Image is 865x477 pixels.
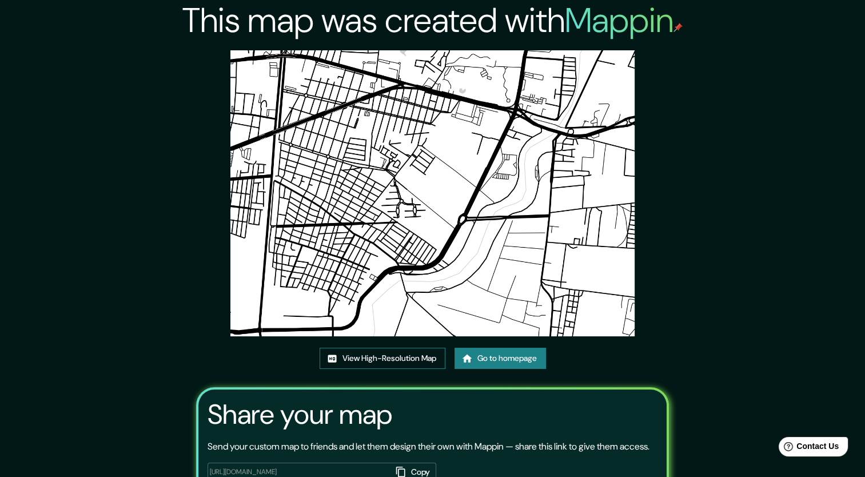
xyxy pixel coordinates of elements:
h3: Share your map [208,399,392,431]
iframe: Help widget launcher [763,432,852,464]
img: created-map [230,50,635,336]
a: View High-Resolution Map [320,348,445,369]
a: Go to homepage [455,348,546,369]
img: mappin-pin [673,23,683,32]
p: Send your custom map to friends and let them design their own with Mappin — share this link to gi... [208,440,649,454]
